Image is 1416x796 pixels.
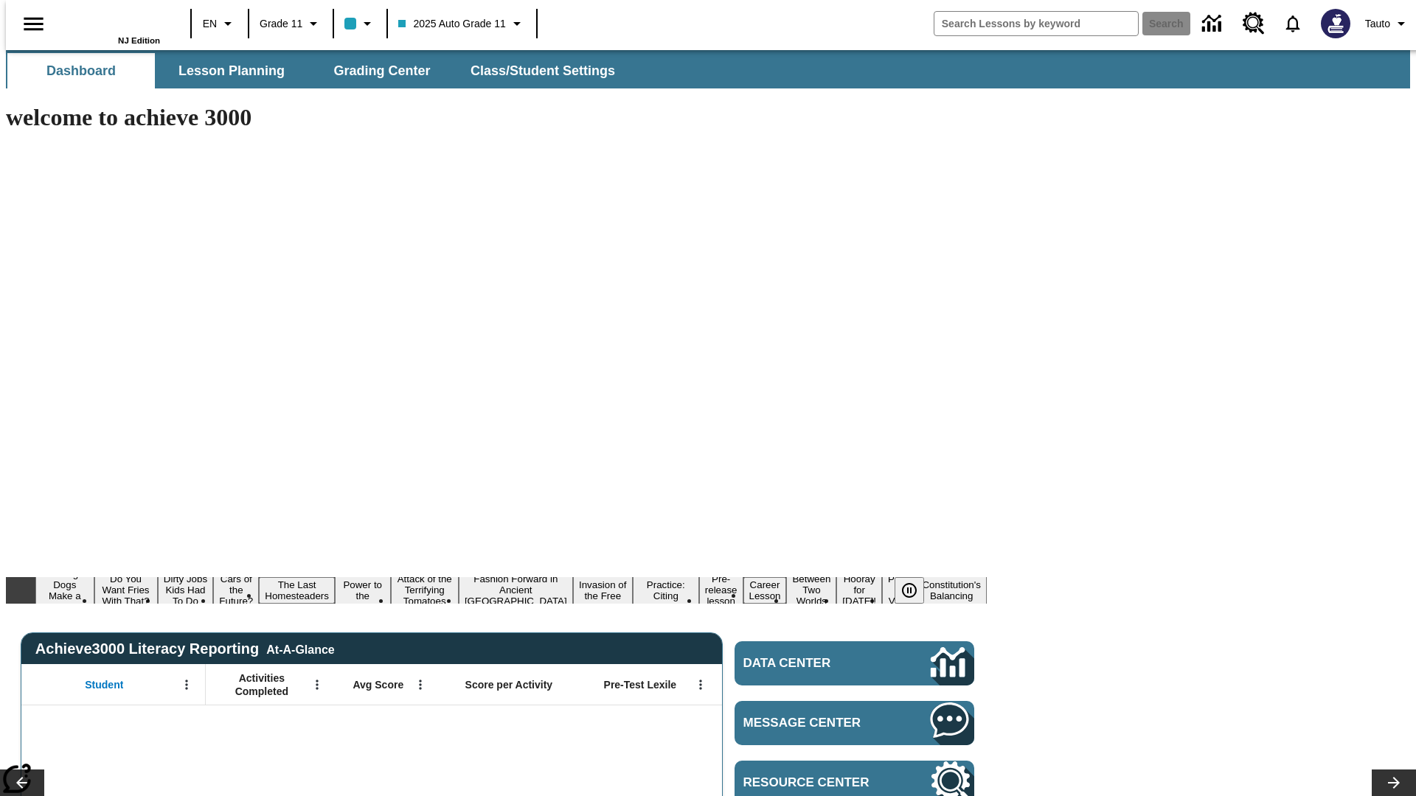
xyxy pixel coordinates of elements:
[158,571,214,609] button: Slide 3 Dirty Jobs Kids Had To Do
[895,577,939,604] div: Pause
[260,16,302,32] span: Grade 11
[916,566,987,615] button: Slide 16 The Constitution's Balancing Act
[118,36,160,45] span: NJ Edition
[934,12,1138,35] input: search field
[213,571,259,609] button: Slide 4 Cars of the Future?
[690,674,712,696] button: Open Menu
[203,16,217,32] span: EN
[633,566,699,615] button: Slide 10 Mixed Practice: Citing Evidence
[339,10,382,37] button: Class color is light blue. Change class color
[573,566,633,615] button: Slide 9 The Invasion of the Free CD
[1321,9,1350,38] img: Avatar
[1359,10,1416,37] button: Profile/Settings
[786,571,836,609] button: Slide 13 Between Two Worlds
[353,678,403,691] span: Avg Score
[409,674,431,696] button: Open Menu
[1234,4,1274,43] a: Resource Center, Will open in new tab
[735,701,974,745] a: Message Center
[213,671,310,698] span: Activities Completed
[398,16,505,32] span: 2025 Auto Grade 11
[6,53,628,88] div: SubNavbar
[471,63,615,80] span: Class/Student Settings
[743,656,881,671] span: Data Center
[895,577,924,604] button: Pause
[743,716,886,730] span: Message Center
[1365,16,1390,32] span: Tauto
[196,10,243,37] button: Language: EN, Select a language
[6,50,1410,88] div: SubNavbar
[12,2,55,46] button: Open side menu
[6,104,987,131] h1: welcome to achieve 3000
[176,674,198,696] button: Open Menu
[735,641,974,685] a: Data Center
[1372,769,1416,796] button: Lesson carousel, Next
[254,10,328,37] button: Grade: Grade 11, Select a grade
[836,571,882,609] button: Slide 14 Hooray for Constitution Day!
[699,571,743,609] button: Slide 11 Pre-release lesson
[308,53,456,88] button: Grading Center
[459,53,627,88] button: Class/Student Settings
[1193,4,1234,44] a: Data Center
[465,678,553,691] span: Score per Activity
[1274,4,1312,43] a: Notifications
[335,566,391,615] button: Slide 6 Solar Power to the People
[882,571,916,609] button: Slide 15 Point of View
[94,571,158,609] button: Slide 2 Do You Want Fries With That?
[392,10,531,37] button: Class: 2025 Auto Grade 11, Select your class
[459,571,573,609] button: Slide 8 Fashion Forward in Ancient Rome
[158,53,305,88] button: Lesson Planning
[391,571,459,609] button: Slide 7 Attack of the Terrifying Tomatoes
[64,5,160,45] div: Home
[259,577,335,604] button: Slide 5 The Last Homesteaders
[85,678,123,691] span: Student
[64,7,160,36] a: Home
[46,63,116,80] span: Dashboard
[743,775,886,790] span: Resource Center
[306,674,328,696] button: Open Menu
[7,53,155,88] button: Dashboard
[35,566,94,615] button: Slide 1 Diving Dogs Make a Splash
[35,640,335,657] span: Achieve3000 Literacy Reporting
[333,63,430,80] span: Grading Center
[743,577,787,604] button: Slide 12 Career Lesson
[178,63,285,80] span: Lesson Planning
[266,640,334,657] div: At-A-Glance
[1312,4,1359,43] button: Select a new avatar
[604,678,677,691] span: Pre-Test Lexile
